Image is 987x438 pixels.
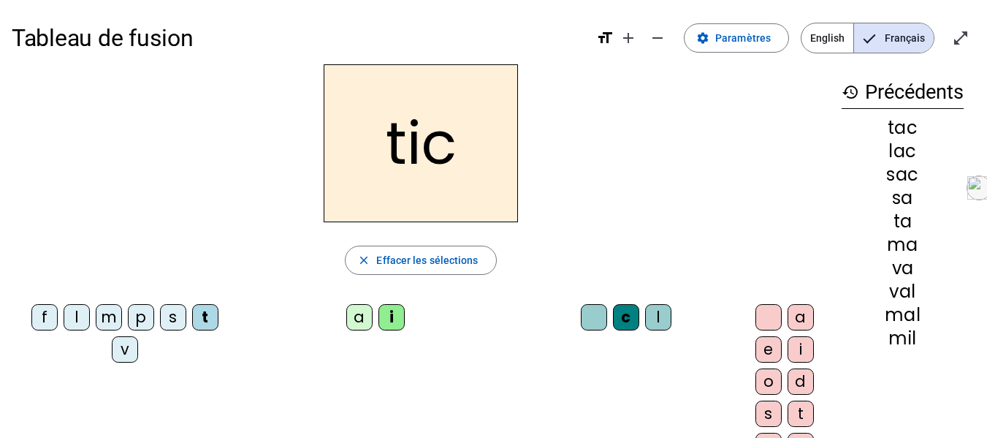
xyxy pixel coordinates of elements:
div: ma [842,236,964,254]
div: p [128,304,154,331]
button: Diminuer la taille de la police [643,23,672,53]
div: s [755,401,782,427]
div: d [788,369,814,395]
mat-icon: open_in_full [952,29,969,47]
button: Paramètres [684,23,789,53]
div: ta [842,213,964,230]
div: a [346,304,373,331]
div: l [645,304,671,331]
button: Effacer les sélections [345,246,496,275]
span: Effacer les sélections [376,252,478,269]
div: sa [842,189,964,207]
div: m [96,304,122,331]
div: a [788,304,814,331]
div: s [160,304,186,331]
div: val [842,283,964,301]
mat-icon: add [620,29,637,47]
div: v [112,336,138,363]
span: Français [854,23,934,53]
div: i [788,336,814,363]
mat-icon: history [842,83,859,101]
mat-icon: close [357,254,370,267]
div: sac [842,166,964,184]
h1: Tableau de fusion [12,15,584,61]
mat-icon: settings [696,31,709,45]
div: i [378,304,405,331]
div: va [842,260,964,277]
div: l [64,304,90,331]
mat-icon: remove [649,29,666,47]
h3: Précédents [842,76,964,109]
div: e [755,336,782,363]
div: lac [842,143,964,160]
div: mal [842,306,964,324]
mat-button-toggle-group: Language selection [801,23,934,53]
span: English [801,23,853,53]
div: f [31,304,58,331]
h2: tic [324,64,518,222]
mat-icon: format_size [596,29,614,47]
button: Entrer en plein écran [946,23,975,53]
button: Augmenter la taille de la police [614,23,643,53]
div: t [788,401,814,427]
div: tac [842,119,964,137]
div: t [192,304,218,331]
div: c [613,304,639,331]
div: mil [842,330,964,347]
div: o [755,369,782,395]
span: Paramètres [715,29,771,47]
